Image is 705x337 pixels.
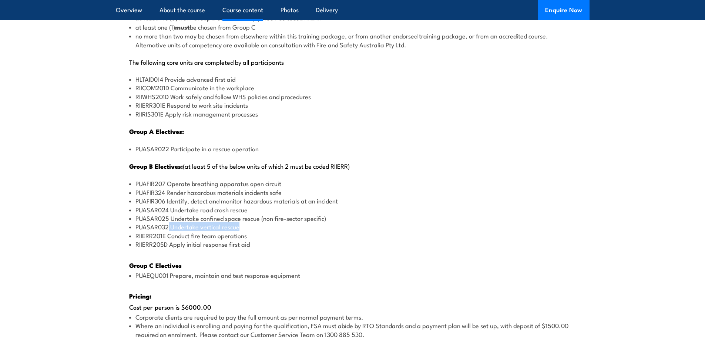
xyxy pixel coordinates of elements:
li: Corporate clients are required to pay the full amount as per normal payment terms. [129,313,576,321]
strong: must [175,22,190,32]
li: PUAFIR207 Operate breathing apparatus open circuit [129,179,576,188]
li: at least one (1) be chosen from Group C [129,23,576,31]
li: RIICOM201D Communicate in the workplace [129,83,576,92]
strong: Group C Electives [129,260,182,270]
li: HLTAID014 Provide advanced first aid [129,75,576,83]
li: RIIERR301E Respond to work site incidents [129,101,576,109]
li: PUAFIR306 Identify, detect and monitor hazardous materials at an incident [129,196,576,205]
li: PUAFIR324 Render hazardous materials incidents safe [129,188,576,196]
li: PUASAR024 Undertake road crash rescue [129,205,576,214]
li: PUASAR022 Participate in a rescue operation [129,144,576,153]
li: PUAEQU001 Prepare, maintain and test response equipment [129,271,576,279]
li: no more than two may be chosen from elsewhere within this training package, or from another endor... [129,31,576,49]
li: RIIERR201E Conduct fire team operations [129,231,576,240]
strong: Pricing: [129,291,151,301]
li: RIIWHS201D Work safely and follow WHS policies and procedures [129,92,576,101]
li: PUASAR025 Undertake confined space rescue (non fire-sector specific) [129,214,576,222]
li: RIIERR205D Apply initial response first aid [129,240,576,248]
p: The following core units are completed by all participants [129,58,576,65]
strong: Group B Electives: [129,161,183,171]
strong: Group A Electives: [129,127,184,136]
li: PUASAR032 Undertake vertical rescue [129,222,576,231]
p: (at least 5 of the below units of which 2 must be coded RIIERR) [129,162,576,170]
li: RIIRIS301E Apply risk management processes [129,109,576,118]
